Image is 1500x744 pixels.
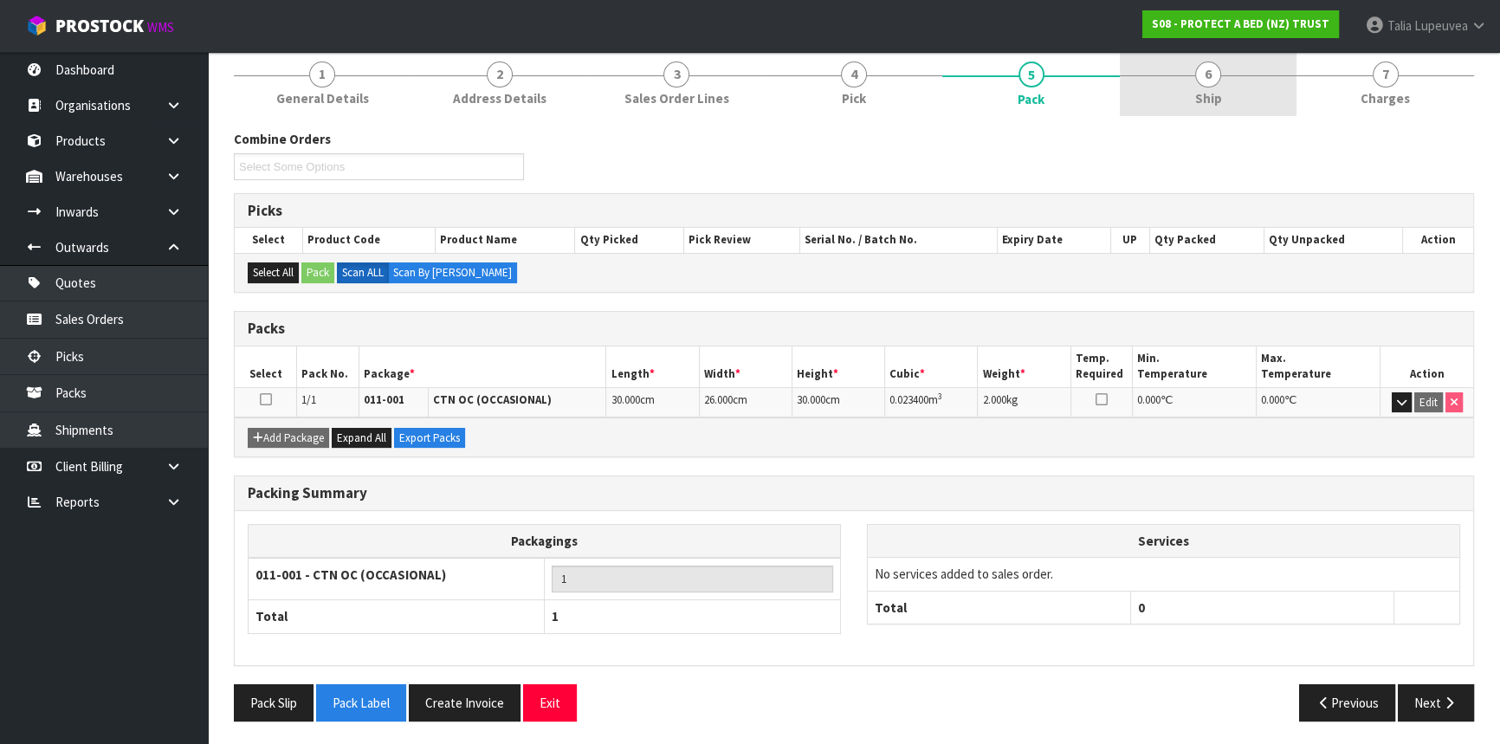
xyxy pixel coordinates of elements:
span: 2.000 [982,392,1005,407]
button: Previous [1299,684,1396,721]
span: Sales Order Lines [624,89,729,107]
th: Pick Review [684,228,800,252]
th: Qty Packed [1149,228,1264,252]
th: Services [868,525,1459,558]
button: Edit [1414,392,1443,413]
h3: Packing Summary [248,485,1460,501]
span: Address Details [453,89,546,107]
th: Total [868,591,1131,624]
td: ℃ [1133,387,1257,417]
th: Qty Unpacked [1264,228,1403,252]
sup: 3 [938,391,942,402]
button: Create Invoice [409,684,520,721]
span: 7 [1373,61,1399,87]
th: Select [235,346,297,387]
button: Pack [301,262,334,283]
span: 6 [1195,61,1221,87]
button: Next [1398,684,1474,721]
th: Min. Temperature [1133,346,1257,387]
strong: 011-001 - CTN OC (OCCASIONAL) [255,566,446,583]
th: Pack No. [297,346,359,387]
button: Pack Label [316,684,406,721]
button: Export Packs [394,428,465,449]
th: Height [792,346,884,387]
span: Pack [234,117,1474,734]
label: Scan By [PERSON_NAME] [388,262,517,283]
th: Expiry Date [997,228,1110,252]
td: cm [699,387,792,417]
th: Serial No. / Batch No. [800,228,998,252]
span: 30.000 [611,392,639,407]
th: Package [359,346,606,387]
small: WMS [147,19,174,36]
strong: S08 - PROTECT A BED (NZ) TRUST [1152,16,1329,31]
span: 2 [487,61,513,87]
button: Add Package [248,428,329,449]
span: Pick [842,89,866,107]
span: 1 [309,61,335,87]
td: cm [606,387,699,417]
button: Pack Slip [234,684,314,721]
button: Expand All [332,428,391,449]
th: Cubic [885,346,978,387]
td: m [885,387,978,417]
th: Width [699,346,792,387]
strong: CTN OC (OCCASIONAL) [433,392,552,407]
td: cm [792,387,884,417]
th: Packagings [249,524,841,558]
span: 1 [552,608,559,624]
th: Product Code [302,228,435,252]
button: Select All [248,262,299,283]
td: kg [978,387,1070,417]
span: Expand All [337,430,386,445]
span: 5 [1018,61,1044,87]
strong: 011-001 [364,392,404,407]
span: Ship [1195,89,1222,107]
span: 4 [841,61,867,87]
th: Weight [978,346,1070,387]
span: 0.000 [1137,392,1161,407]
span: 30.000 [797,392,825,407]
label: Combine Orders [234,130,331,148]
th: Max. Temperature [1257,346,1380,387]
span: 0 [1138,599,1145,616]
span: 3 [663,61,689,87]
span: General Details [276,89,369,107]
span: Charges [1361,89,1410,107]
th: Action [1402,228,1473,252]
span: 0.023400 [889,392,928,407]
span: 0.000 [1261,392,1284,407]
th: Total [249,600,545,633]
td: No services added to sales order. [868,558,1459,591]
a: S08 - PROTECT A BED (NZ) TRUST [1142,10,1339,38]
h3: Packs [248,320,1460,337]
th: Select [235,228,302,252]
th: Qty Picked [575,228,684,252]
td: ℃ [1257,387,1380,417]
th: Product Name [436,228,575,252]
span: 26.000 [704,392,733,407]
span: ProStock [55,15,144,37]
th: UP [1110,228,1149,252]
span: 1/1 [301,392,316,407]
span: Lupeuvea [1414,17,1468,34]
h3: Picks [248,203,1460,219]
span: Pack [1018,90,1044,108]
button: Exit [523,684,577,721]
label: Scan ALL [337,262,389,283]
img: cube-alt.png [26,15,48,36]
span: Talia [1387,17,1412,34]
th: Temp. Required [1070,346,1133,387]
th: Action [1380,346,1473,387]
th: Length [606,346,699,387]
